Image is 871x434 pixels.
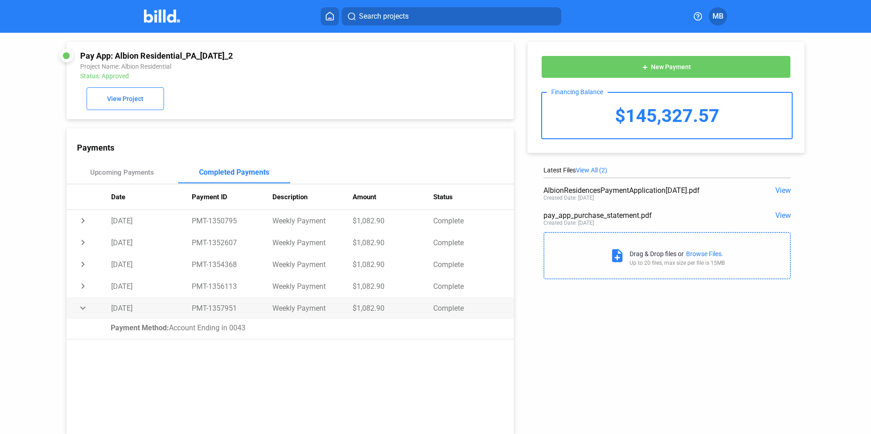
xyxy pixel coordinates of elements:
th: Payment ID [192,184,272,210]
th: Description [272,184,353,210]
div: Upcoming Payments [90,168,154,177]
div: AlbionResidencesPaymentApplication[DATE].pdf [543,186,742,195]
th: Date [111,184,192,210]
div: Up to 20 files, max size per file is 15MB [630,260,725,266]
mat-icon: add [641,64,649,71]
th: Status [433,184,514,210]
td: Complete [433,253,514,275]
td: Complete [433,210,514,232]
td: Complete [433,275,514,297]
td: $1,082.90 [353,210,433,232]
div: Pay App: Albion Residential_PA_[DATE]_2 [80,51,416,61]
td: Weekly Payment [272,297,353,319]
td: Weekly Payment [272,275,353,297]
td: [DATE] [111,210,192,232]
div: $145,327.57 [542,93,792,138]
div: Project Name: Albion Residential [80,63,416,70]
td: [DATE] [111,275,192,297]
span: Payment Method: [111,323,169,332]
td: PMT-1357951 [192,297,272,319]
td: Weekly Payment [272,253,353,275]
button: View Project [87,87,164,110]
div: Created Date: [DATE] [543,195,594,201]
div: Payments [77,143,514,152]
span: View [775,186,791,195]
td: [DATE] [111,297,192,319]
span: View All (2) [576,167,607,174]
td: PMT-1354368 [192,253,272,275]
td: Weekly Payment [272,232,353,253]
td: $1,082.90 [353,253,433,275]
td: [DATE] [111,232,192,253]
div: Created Date: [DATE] [543,220,594,226]
mat-icon: note_add [610,248,625,263]
div: pay_app_purchase_statement.pdf [543,211,742,220]
div: Financing Balance [547,88,608,96]
td: PMT-1356113 [192,275,272,297]
span: MB [712,11,723,22]
div: Account Ending in 0043 [111,323,503,332]
td: Complete [433,232,514,253]
td: [DATE] [111,253,192,275]
td: Complete [433,297,514,319]
td: $1,082.90 [353,232,433,253]
span: New Payment [651,64,691,71]
span: View [775,211,791,220]
div: Status: Approved [80,72,416,80]
span: View Project [107,96,143,103]
div: Latest Files [543,167,791,174]
td: PMT-1352607 [192,232,272,253]
button: Search projects [342,7,561,25]
td: $1,082.90 [353,275,433,297]
div: Browse Files. [686,250,723,257]
th: Amount [353,184,433,210]
td: Weekly Payment [272,210,353,232]
button: New Payment [541,56,791,78]
div: Drag & Drop files or [630,250,684,257]
div: Completed Payments [199,168,269,177]
td: $1,082.90 [353,297,433,319]
td: PMT-1350795 [192,210,272,232]
span: Search projects [359,11,409,22]
img: Billd Company Logo [144,10,180,23]
button: MB [709,7,727,25]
